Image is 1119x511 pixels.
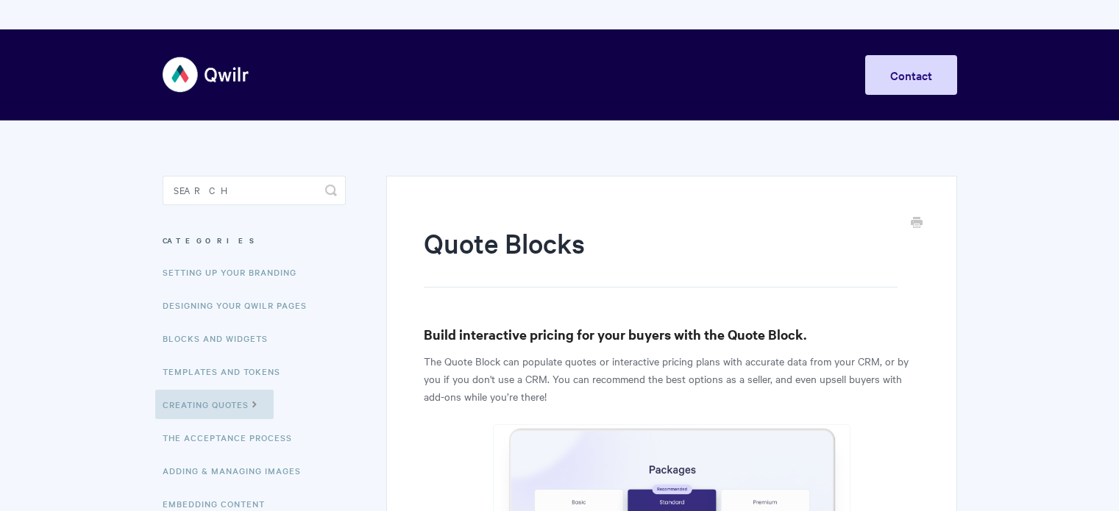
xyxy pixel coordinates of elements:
h1: Quote Blocks [424,224,897,287]
a: Blocks and Widgets [163,324,279,353]
a: Templates and Tokens [163,357,291,386]
a: Contact [865,55,957,95]
input: Search [163,176,346,205]
a: Print this Article [911,215,923,232]
img: Qwilr Help Center [163,47,250,102]
a: Adding & Managing Images [163,456,312,485]
a: Designing Your Qwilr Pages [163,290,318,320]
a: The Acceptance Process [163,423,303,452]
a: Setting up your Branding [163,257,308,287]
h3: Categories [163,227,346,254]
a: Creating Quotes [155,390,274,419]
h3: Build interactive pricing for your buyers with the Quote Block. [424,324,919,345]
p: The Quote Block can populate quotes or interactive pricing plans with accurate data from your CRM... [424,352,919,405]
